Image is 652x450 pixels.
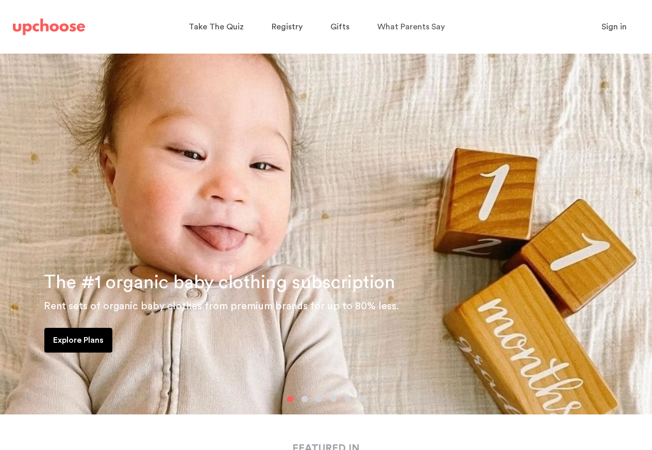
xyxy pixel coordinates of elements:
[44,273,395,292] span: The #1 organic baby clothing subscription
[13,19,85,35] img: UpChoose
[272,23,303,31] span: Registry
[589,16,640,37] button: Sign in
[377,17,448,37] a: What Parents Say
[272,17,306,37] a: Registry
[53,334,104,346] p: Explore Plans
[601,23,627,31] span: Sign in
[189,23,244,31] span: Take The Quiz
[44,298,640,314] p: Rent sets of organic baby clothes from premium brands for up to 80% less.
[377,23,445,31] span: What Parents Say
[44,328,112,353] a: Explore Plans
[189,17,247,37] a: Take The Quiz
[13,16,85,38] a: UpChoose
[330,17,353,37] a: Gifts
[330,23,349,31] span: Gifts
